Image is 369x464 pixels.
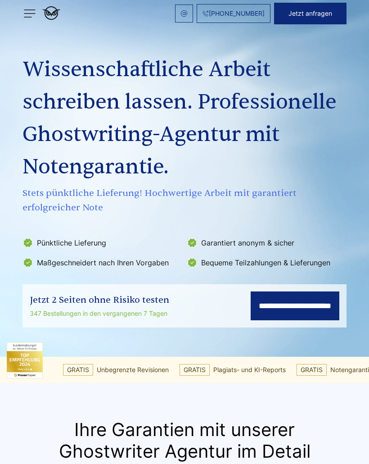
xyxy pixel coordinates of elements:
span: [PHONE_NUMBER] [209,10,265,17]
div: 347 Bestellungen in den vergangenen 7 Tagen [30,308,169,319]
span: Stets pünktliche Lieferung! Hochwertige Arbeit mit garantiert erfolgreicher Note [22,186,346,215]
img: email [180,10,188,17]
span: Unbegrenzte Revisionen [97,364,169,375]
li: Maßgeschneidert nach Ihren Vorgaben [22,255,181,270]
button: Jetzt anfragen [274,3,346,24]
span: GRATIS [63,364,93,376]
li: Pünktliche Lieferung [22,236,181,250]
h1: Wissenschaftliche Arbeit schreiben lassen. Professionelle Ghostwriting-Agentur mit Notengarantie. [22,54,346,183]
li: Bequeme Teilzahlungen & Lieferungen [187,255,346,270]
img: Phone [202,10,209,17]
li: Garantiert anonym & sicher [187,236,346,250]
span: GRATIS [180,364,210,376]
div: Jetzt 2 Seiten ohne Risiko testen [30,293,169,307]
a: [PHONE_NUMBER] [197,4,270,23]
img: logo [42,6,60,20]
img: menu [22,6,37,21]
span: GRATIS [297,364,327,376]
span: Plagiats- und KI-Reports [213,364,286,375]
h2: Ihre Garantien mit unserer Ghostwriter Agentur im Detail [22,419,346,462]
